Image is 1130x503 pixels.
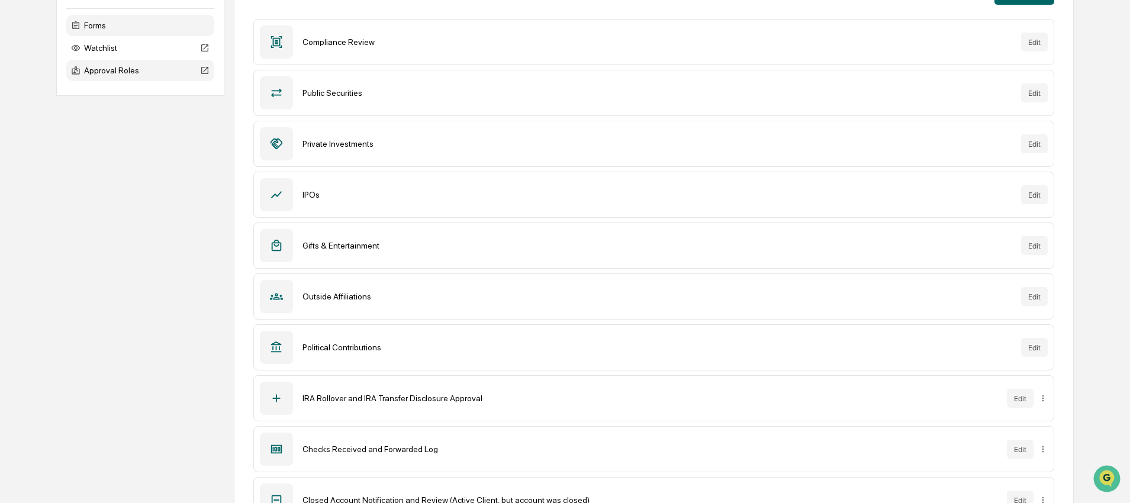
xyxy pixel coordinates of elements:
[302,241,1011,250] div: Gifts & Entertainment
[302,139,1011,149] div: Private Investments
[24,149,76,161] span: Preclearance
[302,88,1011,98] div: Public Securities
[201,94,215,108] button: Start new chat
[7,167,79,188] a: 🔎Data Lookup
[302,292,1011,301] div: Outside Affiliations
[66,60,214,81] div: Approval Roles
[12,25,215,44] p: How can we help?
[12,173,21,182] div: 🔎
[98,149,147,161] span: Attestations
[24,172,75,183] span: Data Lookup
[66,15,214,36] div: Forms
[1021,236,1048,255] button: Edit
[302,394,997,403] div: IRA Rollover and IRA Transfer Disclosure Approval
[83,200,143,209] a: Powered byPylon
[118,201,143,209] span: Pylon
[1007,389,1034,408] button: Edit
[302,444,997,454] div: Checks Received and Forwarded Log
[12,91,33,112] img: 1746055101610-c473b297-6a78-478c-a979-82029cc54cd1
[1021,287,1048,306] button: Edit
[1021,134,1048,153] button: Edit
[302,190,1011,199] div: IPOs
[86,150,95,160] div: 🗄️
[302,37,1011,47] div: Compliance Review
[1021,83,1048,102] button: Edit
[1021,185,1048,204] button: Edit
[40,91,194,102] div: Start new chat
[12,150,21,160] div: 🖐️
[81,144,152,166] a: 🗄️Attestations
[1021,33,1048,51] button: Edit
[1092,464,1124,496] iframe: Open customer support
[7,144,81,166] a: 🖐️Preclearance
[66,37,214,59] div: Watchlist
[302,343,1011,352] div: Political Contributions
[1007,440,1034,459] button: Edit
[1021,338,1048,357] button: Edit
[40,102,150,112] div: We're available if you need us!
